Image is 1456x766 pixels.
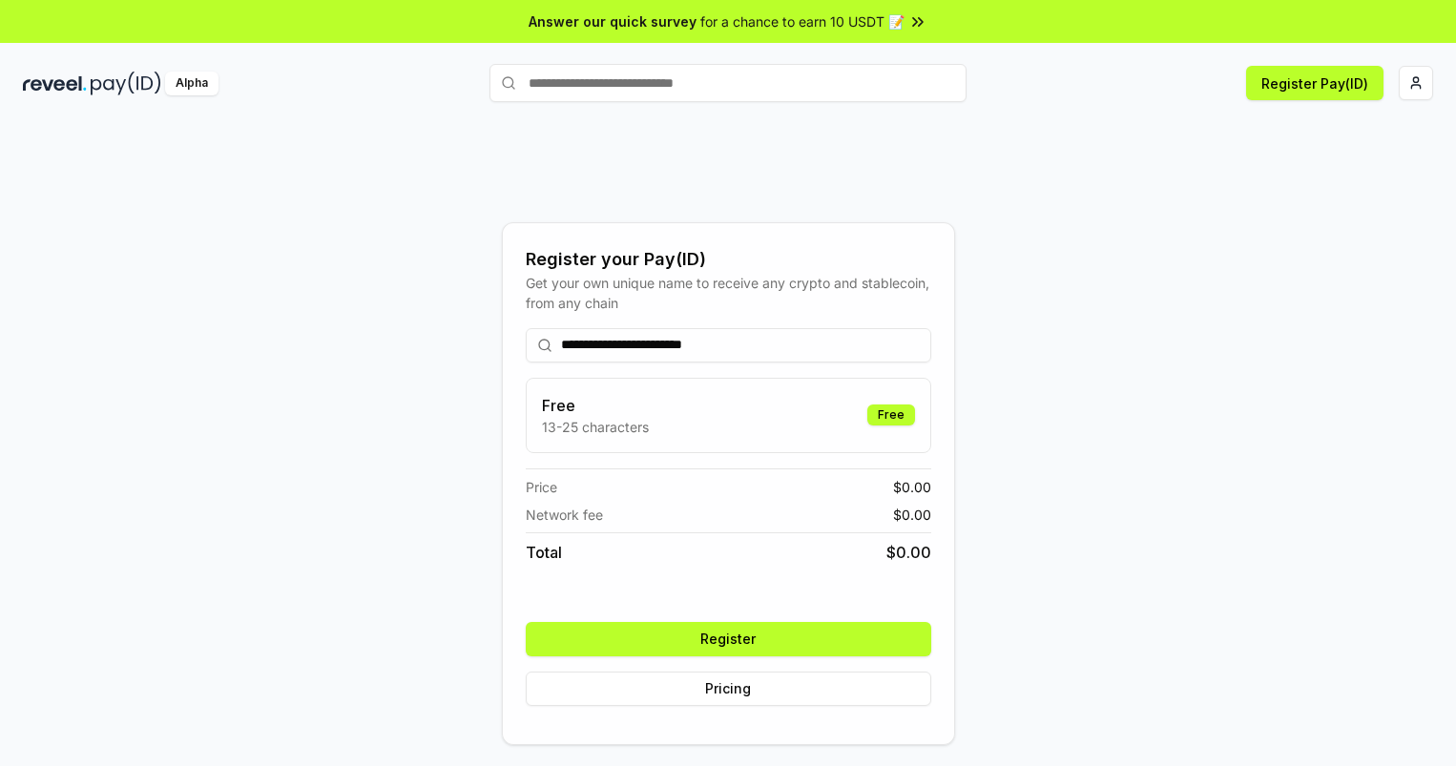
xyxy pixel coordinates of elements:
[1246,66,1383,100] button: Register Pay(ID)
[542,417,649,437] p: 13-25 characters
[23,72,87,95] img: reveel_dark
[893,477,931,497] span: $ 0.00
[526,246,931,273] div: Register your Pay(ID)
[893,505,931,525] span: $ 0.00
[867,404,915,425] div: Free
[526,505,603,525] span: Network fee
[526,672,931,706] button: Pricing
[165,72,218,95] div: Alpha
[91,72,161,95] img: pay_id
[529,11,697,31] span: Answer our quick survey
[700,11,905,31] span: for a chance to earn 10 USDT 📝
[886,541,931,564] span: $ 0.00
[542,394,649,417] h3: Free
[526,622,931,656] button: Register
[526,477,557,497] span: Price
[526,541,562,564] span: Total
[526,273,931,313] div: Get your own unique name to receive any crypto and stablecoin, from any chain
